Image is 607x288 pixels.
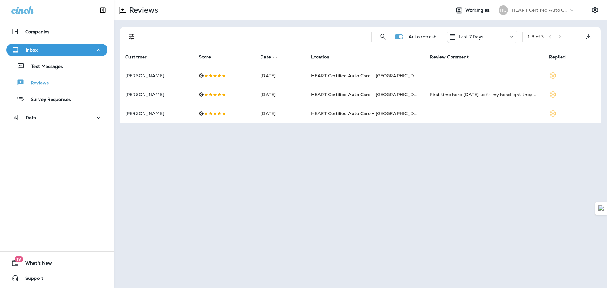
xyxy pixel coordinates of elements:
p: Text Messages [25,64,63,70]
p: Reviews [126,5,158,15]
span: Replied [549,54,566,60]
p: [PERSON_NAME] [125,73,189,78]
span: Score [199,54,219,60]
span: HEART Certified Auto Care - [GEOGRAPHIC_DATA] [311,92,425,97]
td: [DATE] [255,104,306,123]
span: What's New [19,260,52,268]
button: Collapse Sidebar [94,4,112,16]
td: [DATE] [255,85,306,104]
p: Last 7 Days [459,34,484,39]
button: Companies [6,25,107,38]
p: Auto refresh [408,34,437,39]
img: Detect Auto [598,205,604,211]
p: Reviews [24,80,49,86]
div: HC [499,5,508,15]
div: First time here today to fix my headlight they got me in and got me out super fast. Workers were ... [430,91,539,98]
button: Survey Responses [6,92,107,106]
button: Reviews [6,76,107,89]
p: [PERSON_NAME] [125,92,189,97]
span: Date [260,54,279,60]
button: Export as CSV [582,30,595,43]
button: Settings [589,4,601,16]
span: Working as: [465,8,492,13]
p: [PERSON_NAME] [125,111,189,116]
span: Review Comment [430,54,469,60]
button: Data [6,111,107,124]
span: Location [311,54,338,60]
span: Review Comment [430,54,477,60]
span: 19 [15,256,23,262]
span: Replied [549,54,574,60]
span: Date [260,54,271,60]
button: Text Messages [6,59,107,73]
div: 1 - 3 of 3 [528,34,544,39]
button: Inbox [6,44,107,56]
p: HEART Certified Auto Care [512,8,569,13]
button: 19What's New [6,257,107,269]
p: Companies [25,29,49,34]
button: Filters [125,30,138,43]
span: Support [19,276,43,283]
td: [DATE] [255,66,306,85]
span: Customer [125,54,147,60]
span: Location [311,54,329,60]
span: HEART Certified Auto Care - [GEOGRAPHIC_DATA] [311,73,425,78]
span: HEART Certified Auto Care - [GEOGRAPHIC_DATA] [311,111,425,116]
p: Data [26,115,36,120]
button: Search Reviews [377,30,389,43]
p: Survey Responses [24,97,71,103]
button: Support [6,272,107,285]
p: Inbox [26,47,38,52]
span: Customer [125,54,155,60]
span: Score [199,54,211,60]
